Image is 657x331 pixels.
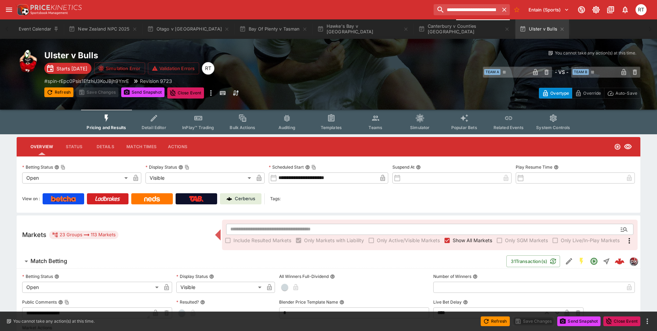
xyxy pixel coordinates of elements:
[311,165,316,170] button: Copy To Clipboard
[30,257,67,265] h6: Match Betting
[200,300,205,305] button: Resulted?
[185,165,189,170] button: Copy To Clipboard
[30,11,68,15] img: Sportsbook Management
[600,255,613,268] button: Straight
[614,143,621,150] svg: Open
[575,3,588,16] button: Connected to PK
[561,237,620,244] span: Only Live/In-Play Markets
[209,274,214,279] button: Display Status
[22,282,161,293] div: Open
[176,282,264,293] div: Visible
[555,50,636,56] p: You cannot take any action(s) at this time.
[434,4,498,15] input: search
[618,223,630,236] button: Open
[643,317,651,325] button: more
[3,3,15,16] button: open drawer
[220,193,261,204] a: Cerberus
[630,257,637,265] img: pricekinetics
[148,62,199,74] button: Validation Errors
[145,172,254,184] div: Visible
[619,3,631,16] button: Notifications
[603,316,640,326] button: Close Event
[410,125,429,130] span: Simulator
[95,196,120,202] img: Ladbrokes
[162,138,193,155] button: Actions
[61,165,65,170] button: Copy To Clipboard
[144,196,160,202] img: Neds
[416,165,421,170] button: Suspend At
[369,125,382,130] span: Teams
[392,164,415,170] p: Suspend At
[484,69,500,75] span: Team A
[58,300,63,305] button: Public CommentsCopy To Clipboard
[554,165,559,170] button: Play Resume Time
[235,19,312,39] button: Bay Of Plenty v Tasman
[636,4,647,15] div: Richard Tatton
[44,87,73,97] button: Refresh
[94,62,145,74] button: Simulation Error
[330,274,335,279] button: All Winners Full-Dividend
[64,300,69,305] button: Copy To Clipboard
[377,237,440,244] span: Only Active/Visible Markets
[54,165,59,170] button: Betting StatusCopy To Clipboard
[583,90,601,97] p: Override
[494,125,524,130] span: Related Events
[613,254,627,268] a: a0275d90-a864-4196-8cb6-1ed4c4a0d7f1
[167,87,204,99] button: Close Event
[13,318,95,324] p: You cannot take any action(s) at this time.
[539,88,572,99] button: Overtype
[22,164,53,170] p: Betting Status
[15,3,29,17] img: PriceKinetics Logo
[22,231,46,239] h5: Markets
[269,164,304,170] p: Scheduled Start
[453,237,492,244] span: Show All Markets
[505,237,548,244] span: Only SGM Markets
[59,138,90,155] button: Status
[235,195,255,202] p: Cerberus
[22,193,40,204] label: View on :
[202,62,214,75] div: Richard Tatton
[481,316,510,326] button: Refresh
[604,88,640,99] button: Auto-Save
[64,19,141,39] button: New Zealand NPC 2025
[44,77,129,85] p: Copy To Clipboard
[17,50,39,72] img: rugby_union.png
[278,125,295,130] span: Auditing
[524,4,573,15] button: Select Tenant
[305,165,310,170] button: Scheduled StartCopy To Clipboard
[22,299,57,305] p: Public Comments
[176,299,199,305] p: Resulted?
[25,138,59,155] button: Overview
[572,88,604,99] button: Override
[30,5,82,10] img: PriceKinetics
[473,274,478,279] button: Number of Winners
[121,87,165,97] button: Send Snapshot
[54,274,59,279] button: Betting Status
[178,165,183,170] button: Display StatusCopy To Clipboard
[270,193,281,204] label: Tags:
[142,125,166,130] span: Detail Editor
[516,164,552,170] p: Play Resume Time
[555,68,568,76] h6: - VS -
[433,299,462,305] p: Live Bet Delay
[572,69,589,75] span: Team B
[506,255,560,267] button: 31Transaction(s)
[81,110,576,134] div: Event type filters
[182,125,214,130] span: InPlay™ Trading
[52,231,116,239] div: 23 Groups 113 Markets
[590,257,598,265] svg: Open
[433,273,471,279] p: Number of Winners
[176,273,208,279] p: Display Status
[121,138,162,155] button: Match Times
[140,77,172,85] p: Revision 9723
[539,88,640,99] div: Start From
[17,254,506,268] button: Match Betting
[189,196,204,202] img: TabNZ
[590,3,602,16] button: Toggle light/dark mode
[22,273,53,279] p: Betting Status
[511,4,522,15] button: No Bookmarks
[615,256,624,266] div: a0275d90-a864-4196-8cb6-1ed4c4a0d7f1
[22,172,130,184] div: Open
[304,237,364,244] span: Only Markets with Liability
